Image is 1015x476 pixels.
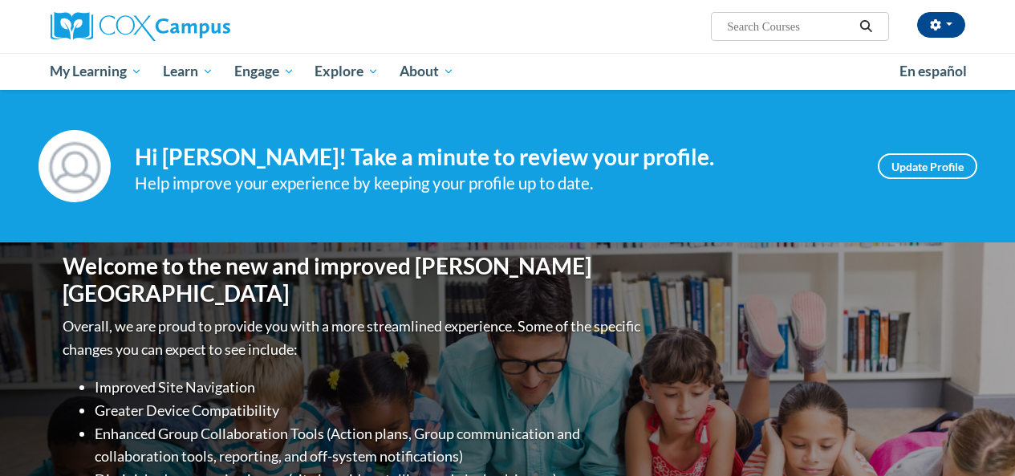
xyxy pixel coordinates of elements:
p: Overall, we are proud to provide you with a more streamlined experience. Some of the specific cha... [63,315,644,361]
button: Search [854,17,878,36]
a: About [389,53,465,90]
span: My Learning [50,62,142,81]
iframe: Button to launch messaging window [951,412,1002,463]
a: Learn [152,53,224,90]
a: My Learning [40,53,153,90]
li: Greater Device Compatibility [95,399,644,422]
a: Engage [224,53,305,90]
a: Explore [304,53,389,90]
input: Search Courses [725,17,854,36]
span: Learn [163,62,213,81]
li: Enhanced Group Collaboration Tools (Action plans, Group communication and collaboration tools, re... [95,422,644,469]
button: Account Settings [917,12,965,38]
img: Profile Image [39,130,111,202]
div: Help improve your experience by keeping your profile up to date. [135,170,854,197]
a: Cox Campus [51,12,339,41]
h4: Hi [PERSON_NAME]! Take a minute to review your profile. [135,144,854,171]
a: En español [889,55,977,88]
li: Improved Site Navigation [95,376,644,399]
h1: Welcome to the new and improved [PERSON_NAME][GEOGRAPHIC_DATA] [63,253,644,307]
span: About [400,62,454,81]
span: Engage [234,62,294,81]
span: Explore [315,62,379,81]
a: Update Profile [878,153,977,179]
div: Main menu [39,53,977,90]
img: Cox Campus [51,12,230,41]
span: En español [899,63,967,79]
